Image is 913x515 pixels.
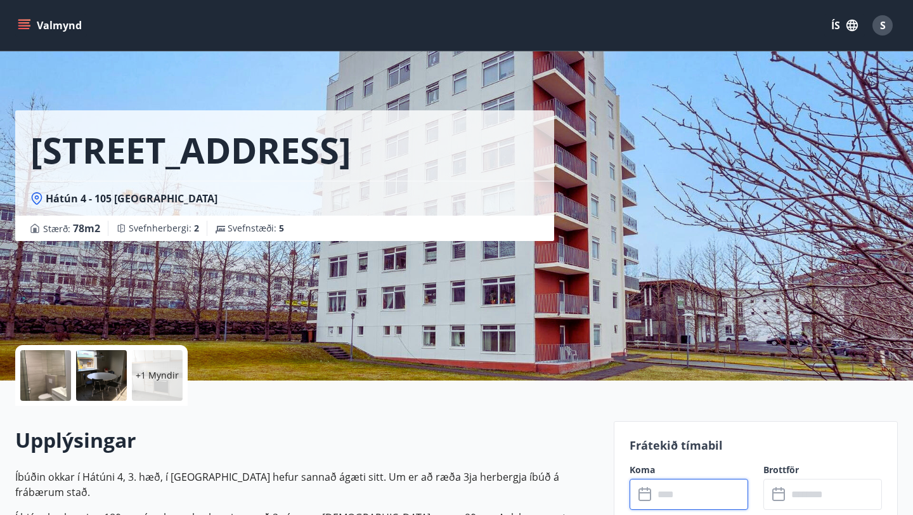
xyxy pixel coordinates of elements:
[194,222,199,234] span: 2
[43,221,100,236] span: Stærð :
[763,464,882,476] label: Brottför
[630,437,882,453] p: Frátekið tímabil
[279,222,284,234] span: 5
[30,126,351,174] h1: [STREET_ADDRESS]
[880,18,886,32] span: S
[73,221,100,235] span: 78 m2
[824,14,865,37] button: ÍS
[630,464,748,476] label: Koma
[15,14,87,37] button: menu
[15,426,599,454] h2: Upplýsingar
[15,469,599,500] p: Íbúðin okkar í Hátúni 4, 3. hæð, í [GEOGRAPHIC_DATA] hefur sannað ágæti sitt. Um er að ræða 3ja h...
[228,222,284,235] span: Svefnstæði :
[136,369,179,382] p: +1 Myndir
[867,10,898,41] button: S
[129,222,199,235] span: Svefnherbergi :
[46,192,217,205] span: Hátún 4 - 105 [GEOGRAPHIC_DATA]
